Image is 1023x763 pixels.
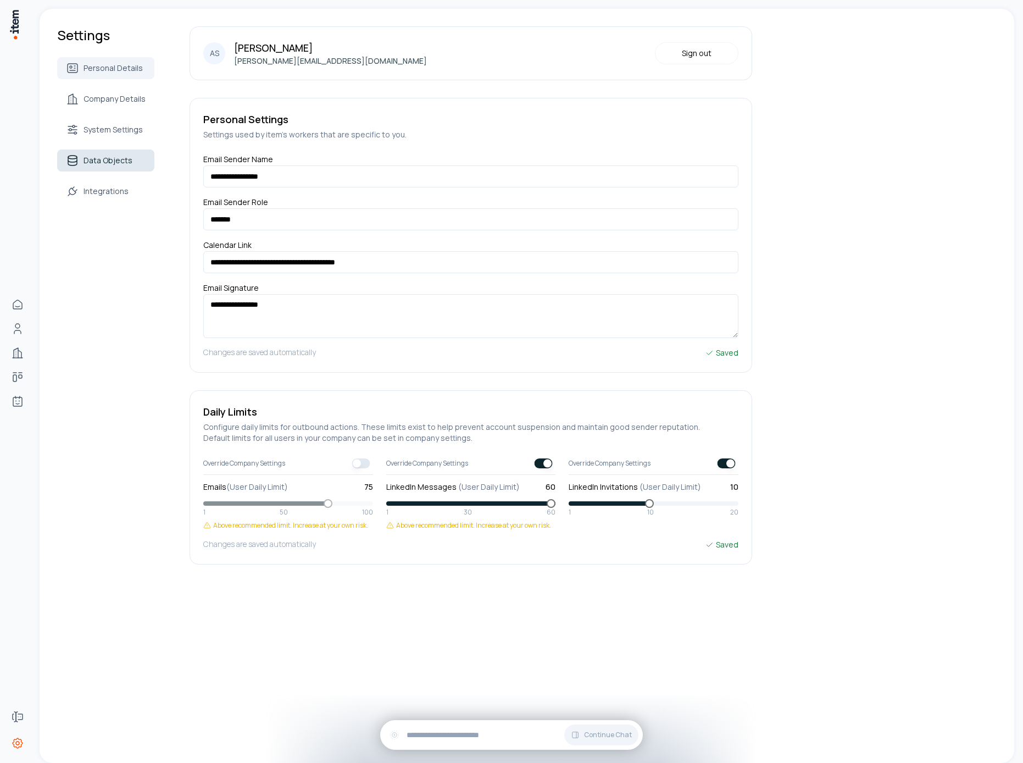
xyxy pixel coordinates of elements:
[57,26,154,44] h1: Settings
[730,508,738,517] span: 20
[84,63,143,74] span: Personal Details
[84,124,143,135] span: System Settings
[203,508,205,517] span: 1
[584,731,632,739] span: Continue Chat
[730,482,738,493] span: 10
[203,197,268,212] label: Email Sender Role
[84,155,132,166] span: Data Objects
[569,508,571,517] span: 1
[234,40,427,56] p: [PERSON_NAME]
[7,732,29,754] a: Settings
[7,294,29,316] a: Home
[386,508,388,517] span: 1
[7,342,29,364] a: Companies
[203,154,273,169] label: Email Sender Name
[203,42,225,64] div: AS
[547,508,555,517] span: 60
[57,88,154,110] a: Company Details
[57,57,154,79] a: Personal Details
[203,422,738,444] h5: Configure daily limits for outbound actions. These limits exist to help prevent account suspensio...
[213,521,368,530] span: Above recommended limit. Increase at your own risk.
[280,508,288,517] span: 50
[380,720,643,750] div: Continue Chat
[203,112,738,127] h5: Personal Settings
[203,283,259,297] label: Email Signature
[7,318,29,340] a: Contacts
[362,508,373,517] span: 100
[7,706,29,728] a: Forms
[226,482,288,492] span: (User Daily Limit)
[640,482,701,492] span: (User Daily Limit)
[396,521,551,530] span: Above recommended limit. Increase at your own risk.
[203,539,316,551] h5: Changes are saved automatically
[705,539,738,551] div: Saved
[564,725,638,745] button: Continue Chat
[203,459,285,468] span: Override Company Settings
[458,482,520,492] span: (User Daily Limit)
[203,240,252,255] label: Calendar Link
[655,42,738,64] button: Sign out
[647,508,654,517] span: 10
[203,347,316,359] h5: Changes are saved automatically
[57,150,154,172] a: Data Objects
[203,482,288,493] label: Emails
[7,366,29,388] a: deals
[464,508,472,517] span: 30
[569,482,701,493] label: LinkedIn Invitations
[57,180,154,202] a: Integrations
[57,119,154,141] a: System Settings
[203,129,738,140] h5: Settings used by item's workers that are specific to you.
[364,482,373,493] span: 75
[203,404,738,419] h5: Daily Limits
[84,93,146,104] span: Company Details
[84,186,129,197] span: Integrations
[234,56,427,67] p: [PERSON_NAME][EMAIL_ADDRESS][DOMAIN_NAME]
[569,459,651,468] span: Override Company Settings
[705,347,738,359] div: Saved
[9,9,20,40] img: Item Brain Logo
[546,482,555,493] span: 60
[386,459,468,468] span: Override Company Settings
[386,482,520,493] label: LinkedIn Messages
[7,390,29,412] a: Agents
